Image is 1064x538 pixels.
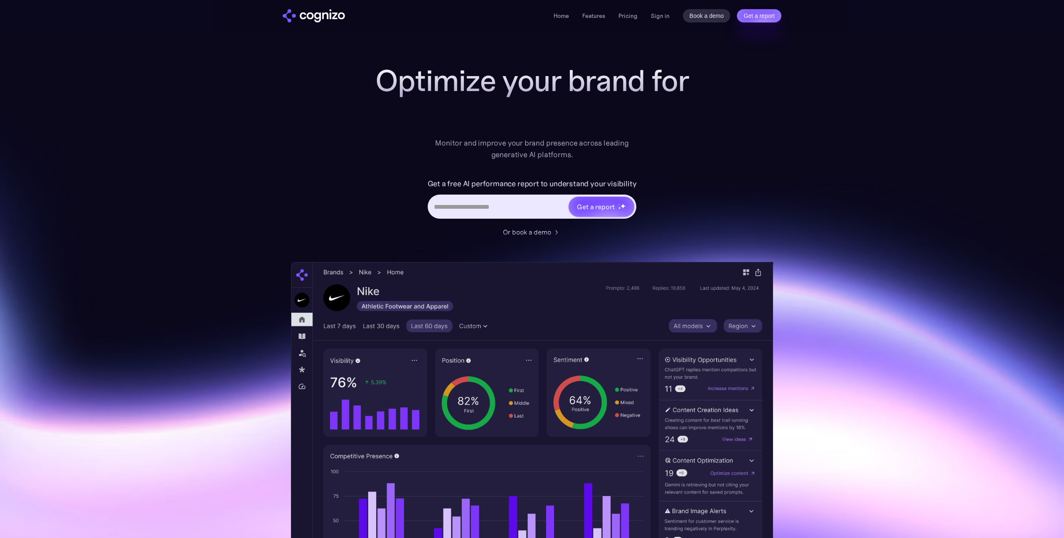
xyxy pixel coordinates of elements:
div: Or book a demo [503,227,551,237]
a: Book a demo [683,9,731,22]
div: Monitor and improve your brand presence across leading generative AI platforms. [430,137,634,160]
form: Hero URL Input Form [428,177,637,223]
a: Sign in [651,11,670,21]
div: Get a report [577,202,614,212]
img: cognizo logo [283,9,345,22]
h1: Optimize your brand for [366,64,698,97]
img: star [618,204,619,205]
a: Get a reportstarstarstar [568,196,635,217]
label: Get a free AI performance report to understand your visibility [428,177,637,190]
img: star [618,207,621,210]
a: Home [554,12,569,20]
a: Pricing [618,12,638,20]
a: Features [582,12,605,20]
a: Get a report [737,9,781,22]
img: star [620,203,626,209]
a: Or book a demo [503,227,561,237]
a: home [283,9,345,22]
